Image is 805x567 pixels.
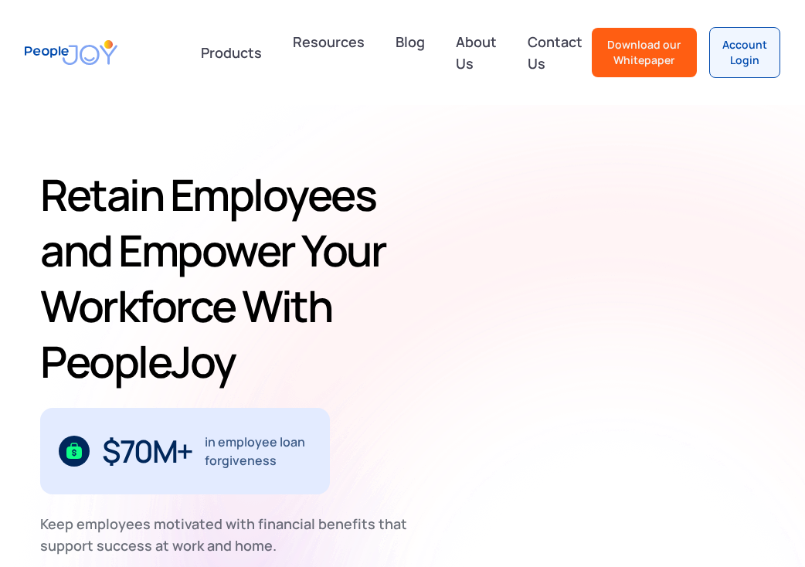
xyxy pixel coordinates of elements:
[205,433,312,470] div: in employee loan forgiveness
[40,513,420,556] div: Keep employees motivated with financial benefits that support success at work and home.
[102,439,192,463] div: $70M+
[722,37,767,68] div: Account Login
[386,25,434,80] a: Blog
[25,30,117,74] a: home
[192,37,271,68] div: Products
[40,408,330,494] div: 1 / 3
[709,27,780,78] a: Account Login
[40,167,417,389] h1: Retain Employees and Empower Your Workforce With PeopleJoy
[447,25,506,80] a: About Us
[592,28,697,77] a: Download our Whitepaper
[284,25,374,80] a: Resources
[518,25,592,80] a: Contact Us
[604,37,684,68] div: Download our Whitepaper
